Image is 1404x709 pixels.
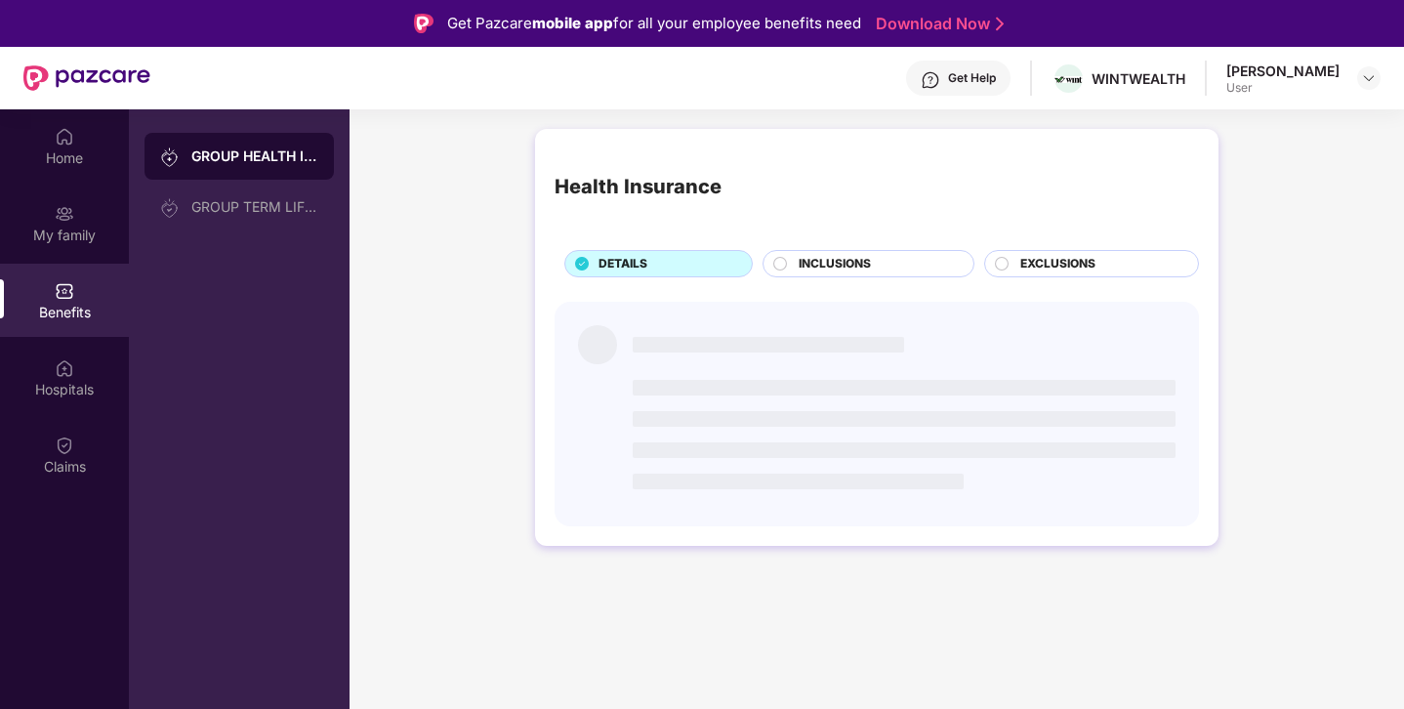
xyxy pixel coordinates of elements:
[191,146,318,166] div: GROUP HEALTH INSURANCE
[599,255,647,273] span: DETAILS
[55,204,74,224] img: svg+xml;base64,PHN2ZyB3aWR0aD0iMjAiIGhlaWdodD0iMjAiIHZpZXdCb3g9IjAgMCAyMCAyMCIgZmlsbD0ibm9uZSIgeG...
[799,255,871,273] span: INCLUSIONS
[55,436,74,455] img: svg+xml;base64,PHN2ZyBpZD0iQ2xhaW0iIHhtbG5zPSJodHRwOi8vd3d3LnczLm9yZy8yMDAwL3N2ZyIgd2lkdGg9IjIwIi...
[1092,69,1185,88] div: WINTWEALTH
[1226,80,1340,96] div: User
[1361,70,1377,86] img: svg+xml;base64,PHN2ZyBpZD0iRHJvcGRvd24tMzJ4MzIiIHhtbG5zPSJodHRwOi8vd3d3LnczLm9yZy8yMDAwL3N2ZyIgd2...
[876,14,998,34] a: Download Now
[160,198,180,218] img: svg+xml;base64,PHN2ZyB3aWR0aD0iMjAiIGhlaWdodD0iMjAiIHZpZXdCb3g9IjAgMCAyMCAyMCIgZmlsbD0ibm9uZSIgeG...
[191,199,318,215] div: GROUP TERM LIFE INSURANCE
[414,14,434,33] img: Logo
[447,12,861,35] div: Get Pazcare for all your employee benefits need
[532,14,613,32] strong: mobile app
[921,70,940,90] img: svg+xml;base64,PHN2ZyBpZD0iSGVscC0zMngzMiIgeG1sbnM9Imh0dHA6Ly93d3cudzMub3JnLzIwMDAvc3ZnIiB3aWR0aD...
[55,127,74,146] img: svg+xml;base64,PHN2ZyBpZD0iSG9tZSIgeG1sbnM9Imh0dHA6Ly93d3cudzMub3JnLzIwMDAvc3ZnIiB3aWR0aD0iMjAiIG...
[160,147,180,167] img: svg+xml;base64,PHN2ZyB3aWR0aD0iMjAiIGhlaWdodD0iMjAiIHZpZXdCb3g9IjAgMCAyMCAyMCIgZmlsbD0ibm9uZSIgeG...
[23,65,150,91] img: New Pazcare Logo
[1020,255,1095,273] span: EXCLUSIONS
[1226,62,1340,80] div: [PERSON_NAME]
[55,358,74,378] img: svg+xml;base64,PHN2ZyBpZD0iSG9zcGl0YWxzIiB4bWxucz0iaHR0cDovL3d3dy53My5vcmcvMjAwMC9zdmciIHdpZHRoPS...
[996,14,1004,34] img: Stroke
[555,172,722,202] div: Health Insurance
[1054,76,1083,82] img: Wintlogo.jpg
[948,70,996,86] div: Get Help
[55,281,74,301] img: svg+xml;base64,PHN2ZyBpZD0iQmVuZWZpdHMiIHhtbG5zPSJodHRwOi8vd3d3LnczLm9yZy8yMDAwL3N2ZyIgd2lkdGg9Ij...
